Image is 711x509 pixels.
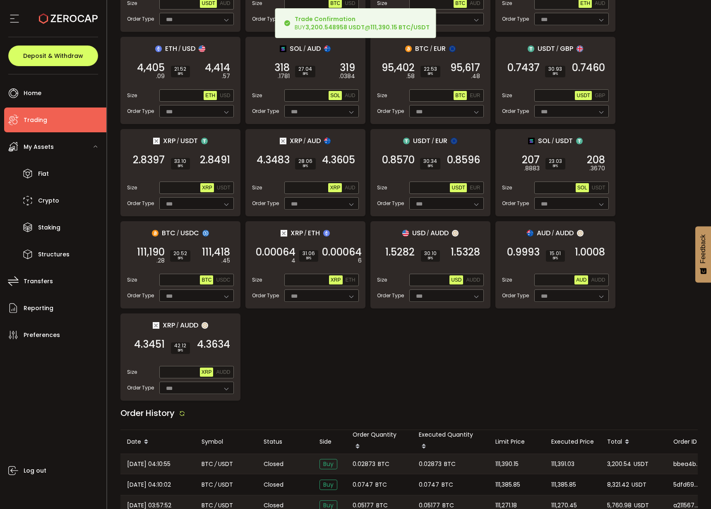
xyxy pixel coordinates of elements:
[303,251,315,256] span: 31.06
[257,156,290,164] span: 4.3483
[137,248,165,256] span: 111,190
[252,200,279,207] span: Order Type
[290,136,302,146] span: XRP
[205,93,215,98] span: ETH
[176,322,179,329] em: /
[430,228,449,238] span: AUDD
[274,64,290,72] span: 318
[252,276,262,284] span: Size
[613,420,711,509] div: Chat Widget
[385,248,415,256] span: 1.5282
[202,0,215,6] span: USDT
[199,45,205,52] img: usd_portfolio.svg
[156,256,165,265] em: .28
[353,480,373,490] span: 0.0747
[278,72,290,81] em: .1781
[264,460,283,468] span: Closed
[222,72,230,81] em: .57
[424,256,437,261] i: BPS
[331,277,341,283] span: XRP
[452,230,459,237] img: zuPXiwguUFiBOIQyqLOiXsnnNitlx7q4LCwEbLHADjIpTka+Lip0HH8D0VTrd02z+wEAAAAASUVORK5CYII=
[322,156,355,164] span: 4.3605
[455,93,465,98] span: BTC
[502,200,529,207] span: Order Type
[572,64,605,72] span: 0.7460
[214,275,232,284] button: USDC
[202,459,213,469] span: BTC
[502,184,512,191] span: Size
[127,459,171,469] span: [DATE] 04:10:55
[264,480,283,489] span: Closed
[576,277,586,283] span: AUD
[252,184,262,191] span: Size
[24,302,53,314] span: Reporting
[177,137,179,145] em: /
[197,340,230,349] span: 4.3634
[216,277,230,283] span: USDC
[489,437,545,447] div: Limit Price
[435,136,447,146] span: EUR
[344,275,357,284] button: ETH
[552,137,554,145] em: /
[291,228,303,238] span: XRP
[419,480,439,490] span: 0.0747
[305,23,365,31] b: 3,200.548958 USDT
[291,256,295,265] em: 4
[163,320,175,330] span: XRP
[180,228,199,238] span: USDC
[549,164,562,169] i: BPS
[214,480,217,490] em: /
[560,43,573,54] span: GBP
[577,185,587,191] span: SOL
[120,435,195,449] div: Date
[281,230,287,237] img: xrp_portfolio.png
[330,93,340,98] span: SOL
[343,91,357,100] button: AUD
[134,340,165,349] span: 4.3451
[471,72,480,81] em: .48
[182,43,195,54] span: USD
[592,185,605,191] span: USDT
[280,138,286,144] img: xrp_portfolio.png
[454,91,467,100] button: BTC
[339,72,355,81] em: .0384
[377,108,404,115] span: Order Type
[252,292,279,299] span: Order Type
[221,256,230,265] em: .45
[590,183,607,192] button: USDT
[370,23,430,31] b: 111,390.15 BTC/USDT
[24,465,46,477] span: Log out
[377,92,387,99] span: Size
[343,183,357,192] button: AUD
[152,230,159,237] img: btc_portfolio.svg
[699,234,707,263] span: Feedback
[346,430,412,454] div: Order Quantity
[133,156,165,164] span: 2.8397
[545,437,601,447] div: Executed Price
[303,256,315,261] i: BPS
[502,108,529,115] span: Order Type
[507,248,540,256] span: 0.9993
[549,256,562,261] i: BPS
[451,277,461,283] span: USD
[502,276,512,284] span: Size
[451,138,457,144] img: eur_portfolio.svg
[450,183,467,192] button: USDT
[323,230,330,237] img: eth_portfolio.svg
[204,91,217,100] button: ETH
[218,91,232,100] button: USD
[430,45,432,53] em: /
[595,0,605,6] span: AUD
[313,437,346,447] div: Side
[424,67,437,72] span: 22.53
[345,0,355,6] span: USD
[218,480,233,490] span: USDT
[551,459,574,469] span: 111,391.03
[528,45,534,52] img: usdt_portfolio.svg
[202,230,209,237] img: usdc_portfolio.svg
[214,368,232,377] button: AUDD
[595,93,605,98] span: GBP
[406,72,415,81] em: .58
[173,251,187,256] span: 20.52
[447,156,480,164] span: 0.8596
